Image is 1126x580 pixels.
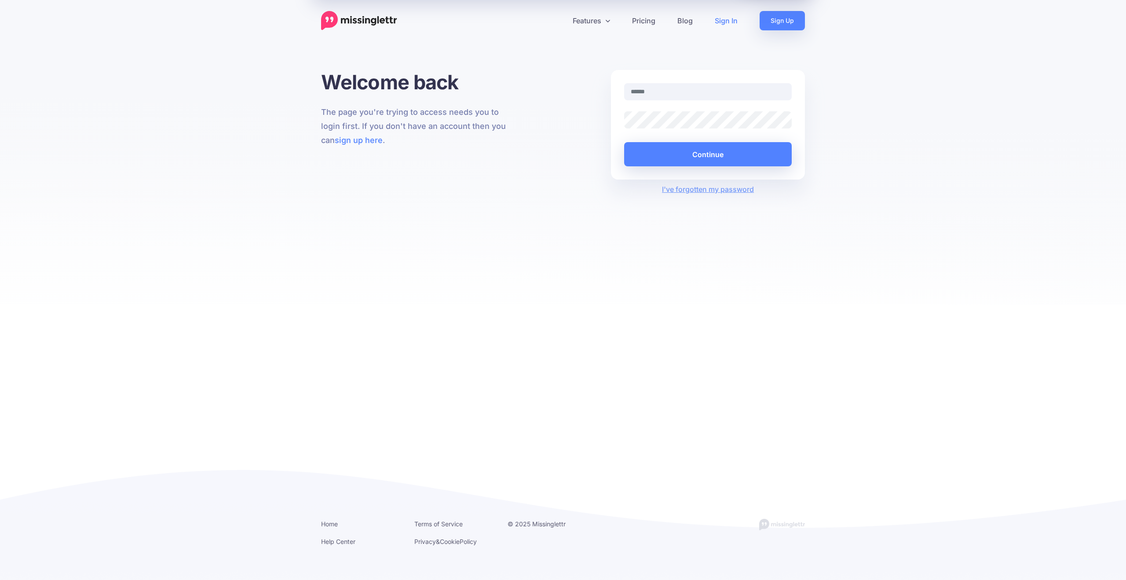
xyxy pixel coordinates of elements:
a: Cookie [440,538,460,545]
a: Terms of Service [414,520,463,528]
li: © 2025 Missinglettr [508,518,588,529]
a: Help Center [321,538,355,545]
h1: Welcome back [321,70,515,94]
button: Continue [624,142,792,166]
a: Blog [666,11,704,30]
p: The page you're trying to access needs you to login first. If you don't have an account then you ... [321,105,515,147]
a: I've forgotten my password [662,185,754,194]
a: Sign In [704,11,749,30]
a: Pricing [621,11,666,30]
a: Privacy [414,538,436,545]
li: & Policy [414,536,494,547]
a: sign up here [335,136,383,145]
a: Features [562,11,621,30]
a: Sign Up [760,11,805,30]
a: Home [321,520,338,528]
